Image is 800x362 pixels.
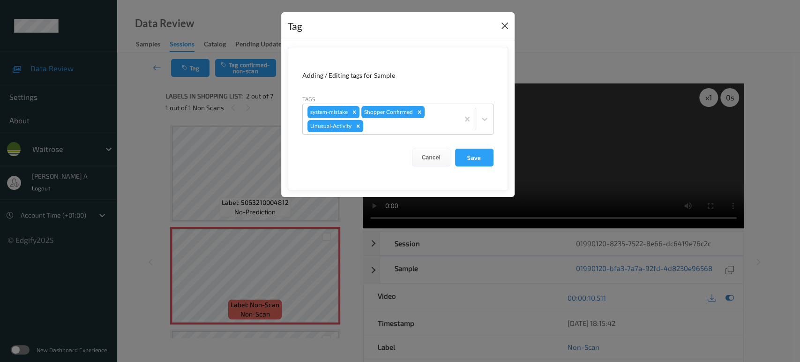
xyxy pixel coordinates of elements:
button: Save [455,149,493,166]
button: Cancel [412,149,450,166]
div: Remove Shopper Confirmed [414,106,425,118]
div: Remove Unusual-Activity [353,120,363,132]
label: Tags [302,95,315,103]
button: Close [498,19,511,32]
div: Tag [288,19,302,34]
div: system-mistake [307,106,349,118]
div: Shopper Confirmed [361,106,414,118]
div: Adding / Editing tags for Sample [302,71,493,80]
div: Remove system-mistake [349,106,359,118]
div: Unusual-Activity [307,120,353,132]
